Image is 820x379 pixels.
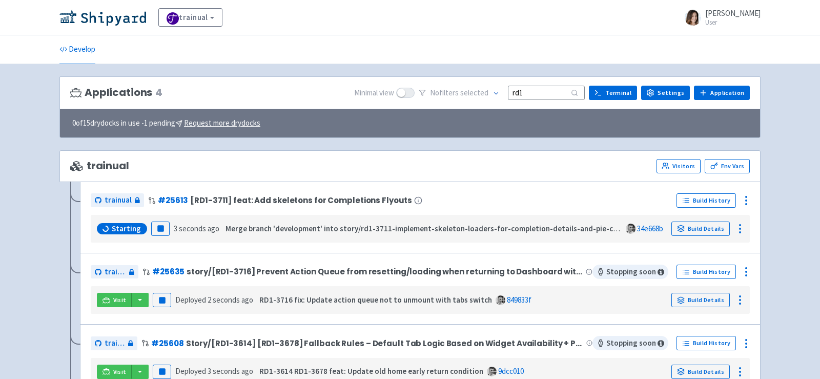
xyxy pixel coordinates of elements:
span: Deployed [175,366,253,376]
a: trainual [158,8,222,27]
time: 3 seconds ago [174,224,219,233]
span: Visit [113,296,127,304]
a: Build Details [671,293,730,307]
a: [PERSON_NAME] User [679,9,761,26]
span: Minimal view [354,87,394,99]
span: trainual [105,337,125,349]
span: story/[RD1-3716] Prevent Action Queue from resetting/loading when returning to Dashboard within t... [187,267,584,276]
span: Starting [112,224,141,234]
img: Shipyard logo [59,9,146,26]
span: 0 of 15 drydocks in use - 1 pending [72,117,260,129]
a: Build History [676,336,736,350]
button: Pause [151,222,170,236]
strong: RD1-3614 RD1-3678 feat: Update old home early return condition [259,366,483,376]
a: Visit [97,365,132,379]
span: Deployed [175,295,253,305]
span: trainual [105,194,132,206]
span: Stopping soon [592,265,668,279]
a: Build History [676,193,736,208]
span: trainual [105,266,126,278]
a: Visit [97,293,132,307]
a: #25635 [152,266,184,277]
strong: RD1-3716 fix: Update action queue not to unmount with tabs switch [259,295,492,305]
span: No filter s [430,87,488,99]
a: Visitors [657,159,701,173]
strong: Merge branch 'development' into story/rd1-3711-implement-skeleton-loaders-for-completion-details-... [225,224,655,233]
a: trainual [91,193,144,207]
a: #25613 [158,195,188,206]
a: trainual [91,336,137,350]
span: Story/[RD1-3614] [RD1-3678] Fallback Rules – Default Tab Logic Based on Widget Availability + Pre... [186,339,584,348]
a: 9dcc010 [498,366,524,376]
a: 34e668b [637,224,663,233]
span: Visit [113,368,127,376]
span: Stopping soon [592,336,668,350]
time: 3 seconds ago [208,366,253,376]
span: selected [460,88,488,97]
time: 2 seconds ago [208,295,253,305]
a: trainual [91,265,138,279]
a: Build Details [671,222,730,236]
span: trainual [70,160,129,172]
h3: Applications [70,87,162,98]
span: [PERSON_NAME] [705,8,761,18]
a: Develop [59,35,95,64]
a: Env Vars [705,159,750,173]
a: Settings [641,86,690,100]
span: [RD1-3711] feat: Add skeletons for Completions Flyouts [190,196,412,205]
input: Search... [508,86,585,99]
a: Application [694,86,750,100]
u: Request more drydocks [184,118,260,128]
span: 4 [155,87,162,98]
small: User [705,19,761,26]
a: Terminal [589,86,637,100]
button: Pause [153,365,171,379]
a: 849833f [507,295,531,305]
a: Build History [676,265,736,279]
a: #25608 [151,338,183,349]
a: Build Details [671,365,730,379]
button: Pause [153,293,171,307]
